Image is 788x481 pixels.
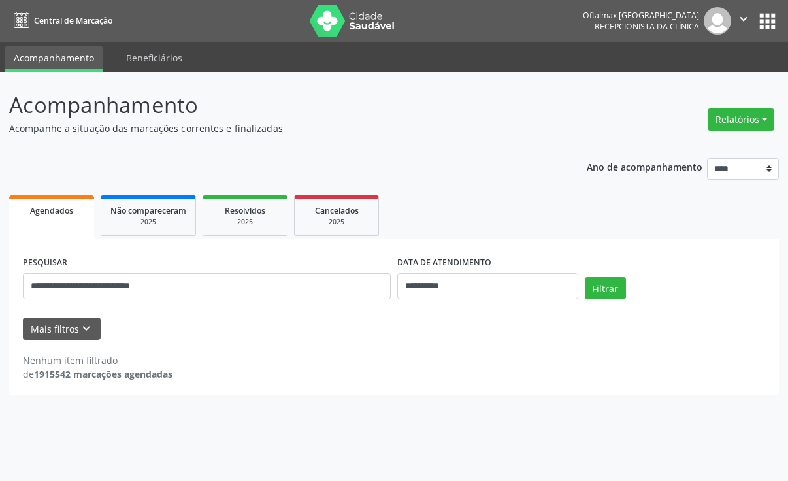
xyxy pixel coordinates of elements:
[736,12,751,26] i: 
[583,10,699,21] div: Oftalmax [GEOGRAPHIC_DATA]
[110,205,186,216] span: Não compareceram
[23,318,101,340] button: Mais filtroskeyboard_arrow_down
[585,277,626,299] button: Filtrar
[756,10,779,33] button: apps
[315,205,359,216] span: Cancelados
[9,10,112,31] a: Central de Marcação
[704,7,731,35] img: img
[397,253,491,273] label: DATA DE ATENDIMENTO
[708,108,774,131] button: Relatórios
[5,46,103,72] a: Acompanhamento
[23,367,172,381] div: de
[23,354,172,367] div: Nenhum item filtrado
[110,217,186,227] div: 2025
[587,158,702,174] p: Ano de acompanhamento
[9,122,548,135] p: Acompanhe a situação das marcações correntes e finalizadas
[595,21,699,32] span: Recepcionista da clínica
[34,15,112,26] span: Central de Marcação
[34,368,172,380] strong: 1915542 marcações agendadas
[30,205,73,216] span: Agendados
[23,253,67,273] label: PESQUISAR
[117,46,191,69] a: Beneficiários
[225,205,265,216] span: Resolvidos
[9,89,548,122] p: Acompanhamento
[731,7,756,35] button: 
[212,217,278,227] div: 2025
[79,322,93,336] i: keyboard_arrow_down
[304,217,369,227] div: 2025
